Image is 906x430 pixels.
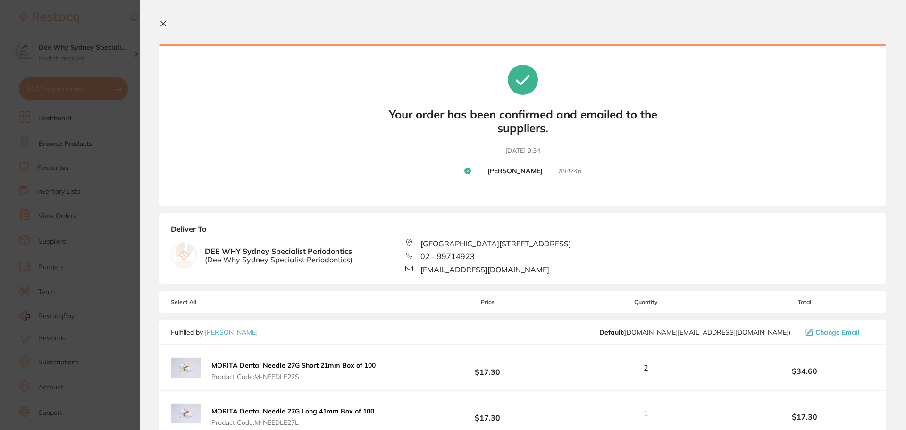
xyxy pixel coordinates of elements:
[815,329,860,336] span: Change Email
[420,239,571,248] span: [GEOGRAPHIC_DATA][STREET_ADDRESS]
[734,413,875,421] b: $17.30
[599,328,623,337] b: Default
[559,167,581,176] small: # 94746
[420,265,549,274] span: [EMAIL_ADDRESS][DOMAIN_NAME]
[171,398,201,429] img: MmtjdGhudA
[209,407,377,427] button: MORITA Dental Needle 27G Long 41mm Box of 100 Product Code:M-NEEDLE27L
[211,373,376,380] span: Product Code: M-NEEDLE27S
[171,329,258,336] p: Fulfilled by
[205,328,258,337] a: [PERSON_NAME]
[209,361,378,381] button: MORITA Dental Needle 27G Short 21mm Box of 100 Product Code:M-NEEDLE27S
[205,247,352,264] b: DEE WHY Sydney Specialist Periodontics
[211,361,376,370] b: MORITA Dental Needle 27G Short 21mm Box of 100
[381,108,664,135] b: Your order has been confirmed and emailed to the suppliers.
[171,353,201,383] img: c2h5cXJxeQ
[171,299,265,305] span: Select All
[487,167,543,176] b: [PERSON_NAME]
[171,243,197,268] img: empty.jpg
[734,367,875,375] b: $34.60
[417,405,558,422] b: $17.30
[644,409,648,418] span: 1
[420,252,475,261] span: 02 - 99714923
[558,299,734,305] span: Quantity
[211,419,374,426] span: Product Code: M-NEEDLE27L
[734,299,875,305] span: Total
[417,359,558,377] b: $17.30
[417,299,558,305] span: Price
[205,255,352,264] span: ( Dee Why Sydney Specialist Periodontics )
[211,407,374,415] b: MORITA Dental Needle 27G Long 41mm Box of 100
[644,363,648,372] span: 2
[171,225,875,239] b: Deliver To
[599,329,790,336] span: customer.care@henryschein.com.au
[803,328,875,337] button: Change Email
